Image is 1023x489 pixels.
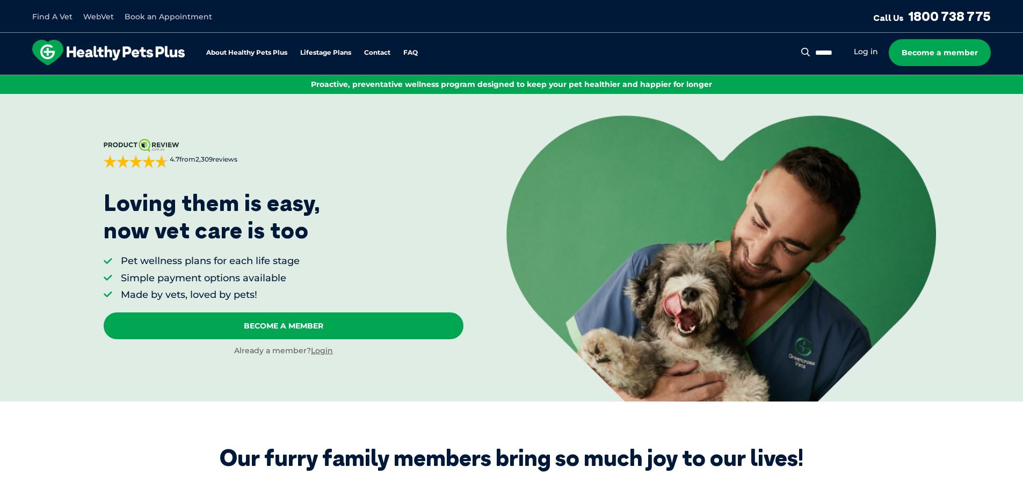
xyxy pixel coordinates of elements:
a: FAQ [403,49,418,56]
a: About Healthy Pets Plus [206,49,287,56]
a: Find A Vet [32,12,72,21]
span: Proactive, preventative wellness program designed to keep your pet healthier and happier for longer [311,79,712,89]
li: Made by vets, loved by pets! [121,288,300,302]
button: Search [799,47,812,57]
strong: 4.7 [170,155,179,163]
span: 2,309 reviews [195,155,237,163]
p: Loving them is easy, now vet care is too [104,189,321,244]
a: Contact [364,49,390,56]
a: Log in [854,47,878,57]
a: Become A Member [104,312,463,339]
li: Pet wellness plans for each life stage [121,254,300,268]
a: Login [311,346,333,355]
a: Lifestage Plans [300,49,351,56]
a: WebVet [83,12,114,21]
div: Our furry family members bring so much joy to our lives! [220,444,803,471]
a: Become a member [889,39,991,66]
li: Simple payment options available [121,272,300,285]
a: Book an Appointment [125,12,212,21]
a: Call Us1800 738 775 [873,8,991,24]
a: 4.7from2,309reviews [104,139,463,168]
div: 4.7 out of 5 stars [104,155,168,168]
div: Already a member? [104,346,463,356]
img: hpp-logo [32,40,185,65]
img: <p>Loving them is easy, <br /> now vet care is too</p> [506,115,936,401]
span: Call Us [873,12,904,23]
span: from [168,155,237,164]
